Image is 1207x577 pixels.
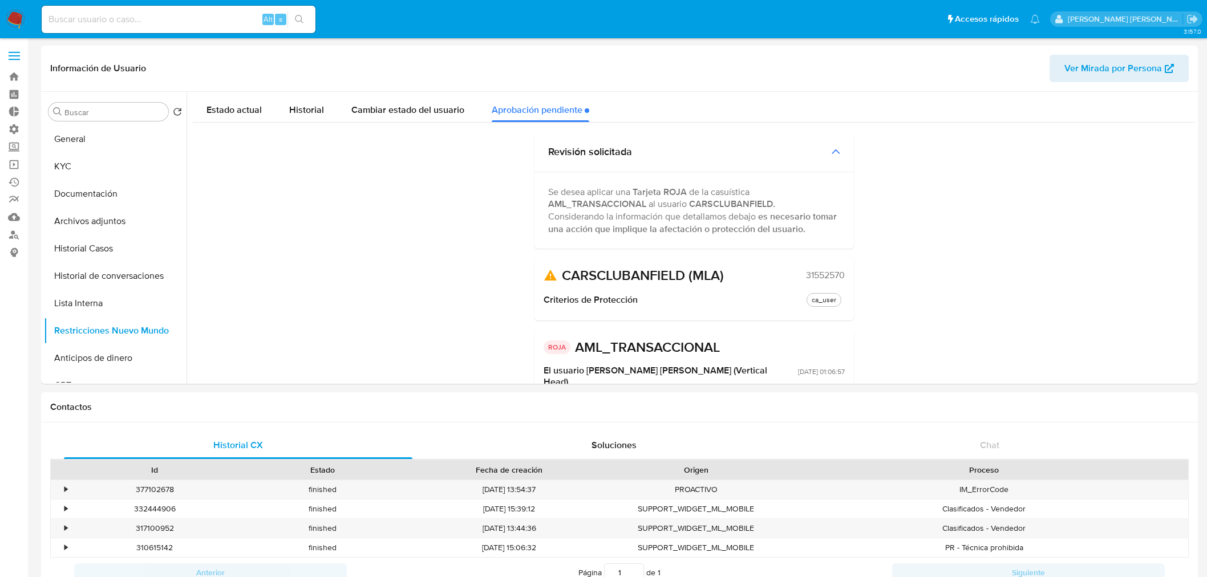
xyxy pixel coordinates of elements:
button: CBT [44,372,187,399]
div: SUPPORT_WIDGET_ML_MOBILE [612,499,780,518]
div: finished [238,538,406,557]
div: Clasificados - Vendedor [780,519,1188,538]
div: SUPPORT_WIDGET_ML_MOBILE [612,538,780,557]
button: KYC [44,153,187,180]
div: Proceso [788,464,1180,476]
div: • [64,484,67,495]
button: Anticipos de dinero [44,344,187,372]
div: 332444906 [71,499,238,518]
span: Alt [264,14,273,25]
div: • [64,503,67,514]
div: Id [79,464,230,476]
span: Soluciones [592,438,637,452]
div: finished [238,499,406,518]
div: [DATE] 15:06:32 [406,538,612,557]
p: roberto.munoz@mercadolibre.com [1068,14,1183,25]
button: Restricciones Nuevo Mundo [44,317,187,344]
div: SUPPORT_WIDGET_ML_MOBILE [612,519,780,538]
a: Notificaciones [1030,14,1040,24]
div: 317100952 [71,519,238,538]
div: [DATE] 13:54:37 [406,480,612,499]
button: Archivos adjuntos [44,208,187,235]
span: s [279,14,282,25]
span: Accesos rápidos [955,13,1019,25]
button: Documentación [44,180,187,208]
div: finished [238,519,406,538]
div: [DATE] 15:39:12 [406,499,612,518]
div: Origen [620,464,772,476]
h1: Contactos [50,401,1189,413]
div: PR - Técnica prohibida [780,538,1188,557]
h1: Información de Usuario [50,63,146,74]
span: Chat [980,438,999,452]
div: • [64,542,67,553]
a: Salir [1186,13,1198,25]
div: finished [238,480,406,499]
button: search-icon [287,11,311,27]
button: Historial de conversaciones [44,262,187,290]
div: Fecha de creación [414,464,604,476]
div: PROACTIVO [612,480,780,499]
span: Ver Mirada por Persona [1064,55,1162,82]
button: Ver Mirada por Persona [1050,55,1189,82]
div: • [64,523,67,534]
div: Clasificados - Vendedor [780,499,1188,518]
div: 377102678 [71,480,238,499]
div: IM_ErrorCode [780,480,1188,499]
button: General [44,125,187,153]
div: 310615142 [71,538,238,557]
button: Volver al orden por defecto [173,107,182,120]
div: [DATE] 13:44:36 [406,519,612,538]
span: Historial CX [213,438,263,452]
input: Buscar usuario o caso... [42,12,315,27]
div: Estado [246,464,398,476]
input: Buscar [64,107,164,117]
button: Buscar [53,107,62,116]
button: Lista Interna [44,290,187,317]
button: Historial Casos [44,235,187,262]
